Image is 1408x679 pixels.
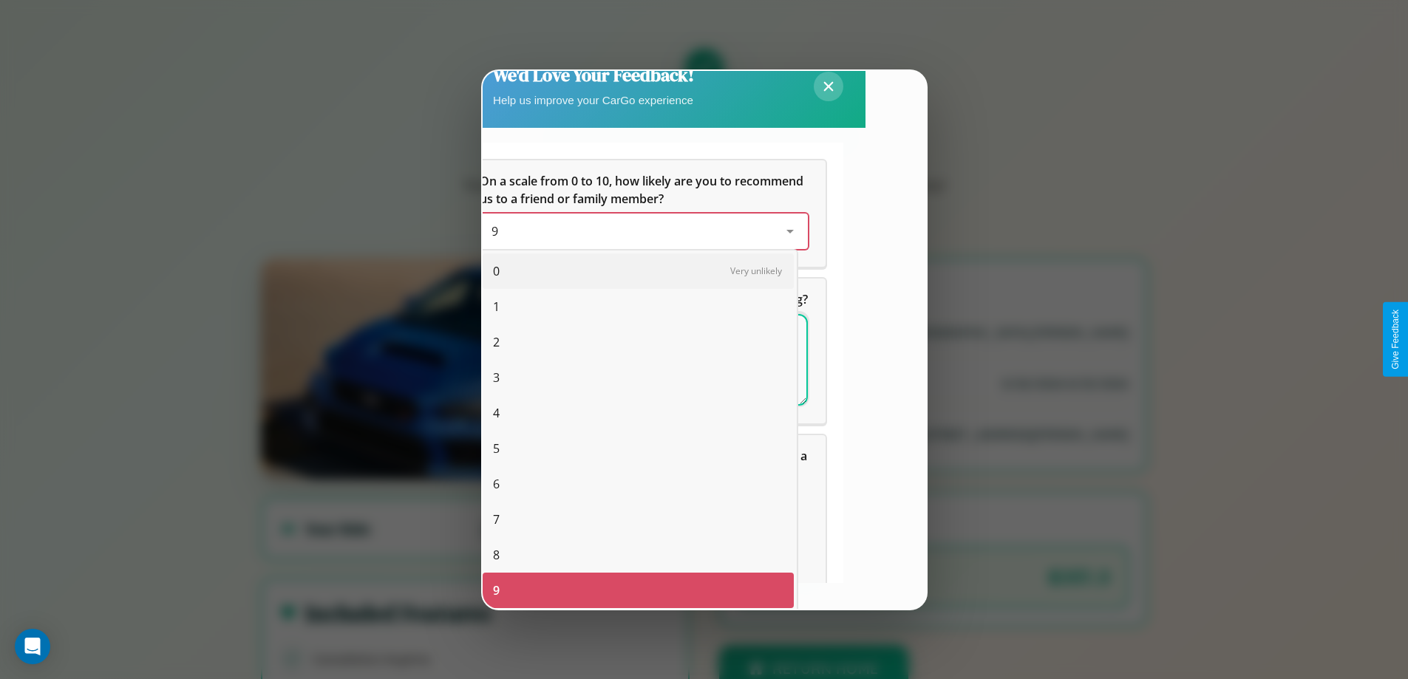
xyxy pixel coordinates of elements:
span: 6 [493,475,500,493]
span: 4 [493,404,500,422]
div: 10 [483,608,794,644]
div: 8 [483,537,794,573]
p: Help us improve your CarGo experience [493,90,694,110]
div: 3 [483,360,794,395]
div: Give Feedback [1390,310,1401,369]
span: 2 [493,333,500,351]
span: Which of the following features do you value the most in a vehicle? [480,448,810,482]
div: 5 [483,431,794,466]
h2: We'd Love Your Feedback! [493,63,694,87]
div: 2 [483,324,794,360]
div: 1 [483,289,794,324]
div: 4 [483,395,794,431]
h5: On a scale from 0 to 10, how likely are you to recommend us to a friend or family member? [480,172,808,208]
span: 0 [493,262,500,280]
div: On a scale from 0 to 10, how likely are you to recommend us to a friend or family member? [462,160,826,267]
span: 5 [493,440,500,457]
div: 9 [483,573,794,608]
span: 9 [492,223,498,239]
span: On a scale from 0 to 10, how likely are you to recommend us to a friend or family member? [480,173,806,207]
span: What can we do to make your experience more satisfying? [480,291,808,307]
span: 8 [493,546,500,564]
div: 6 [483,466,794,502]
span: 9 [493,581,500,599]
span: 3 [493,369,500,386]
span: 7 [493,511,500,528]
div: On a scale from 0 to 10, how likely are you to recommend us to a friend or family member? [480,214,808,249]
div: Open Intercom Messenger [15,629,50,664]
span: Very unlikely [730,265,782,277]
div: 7 [483,502,794,537]
div: 0 [483,253,794,289]
span: 1 [493,298,500,315]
